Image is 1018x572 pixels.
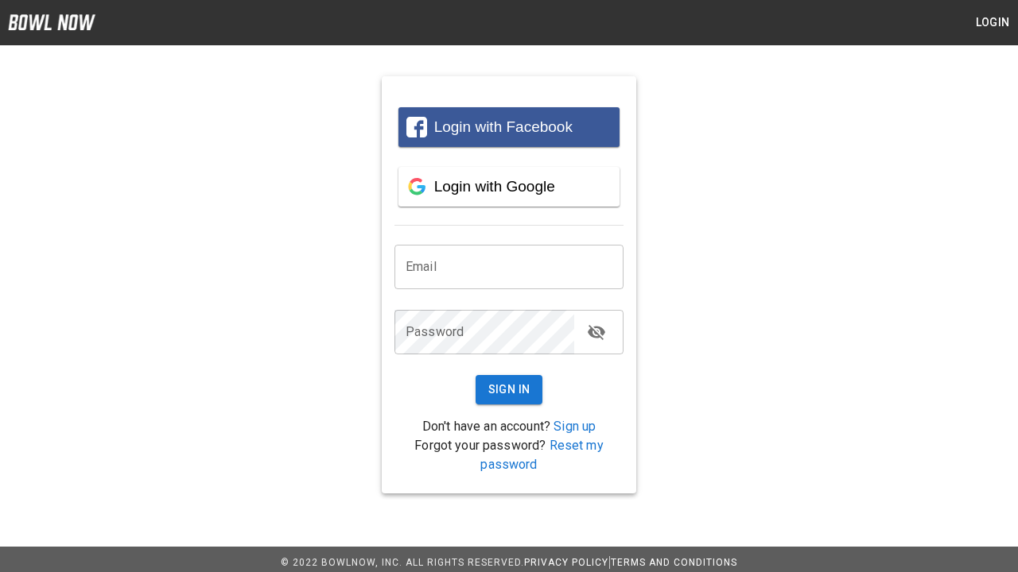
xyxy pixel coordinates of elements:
[8,14,95,30] img: logo
[398,107,620,147] button: Login with Facebook
[476,375,543,404] button: Sign In
[281,557,524,568] span: © 2022 BowlNow, Inc. All Rights Reserved.
[398,167,620,207] button: Login with Google
[434,178,555,195] span: Login with Google
[394,436,624,474] p: Forgot your password?
[581,316,612,348] button: toggle password visibility
[434,118,573,135] span: Login with Facebook
[480,438,603,472] a: Reset my password
[967,8,1018,37] button: Login
[394,417,624,436] p: Don't have an account?
[611,557,737,568] a: Terms and Conditions
[554,419,596,434] a: Sign up
[524,557,608,568] a: Privacy Policy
